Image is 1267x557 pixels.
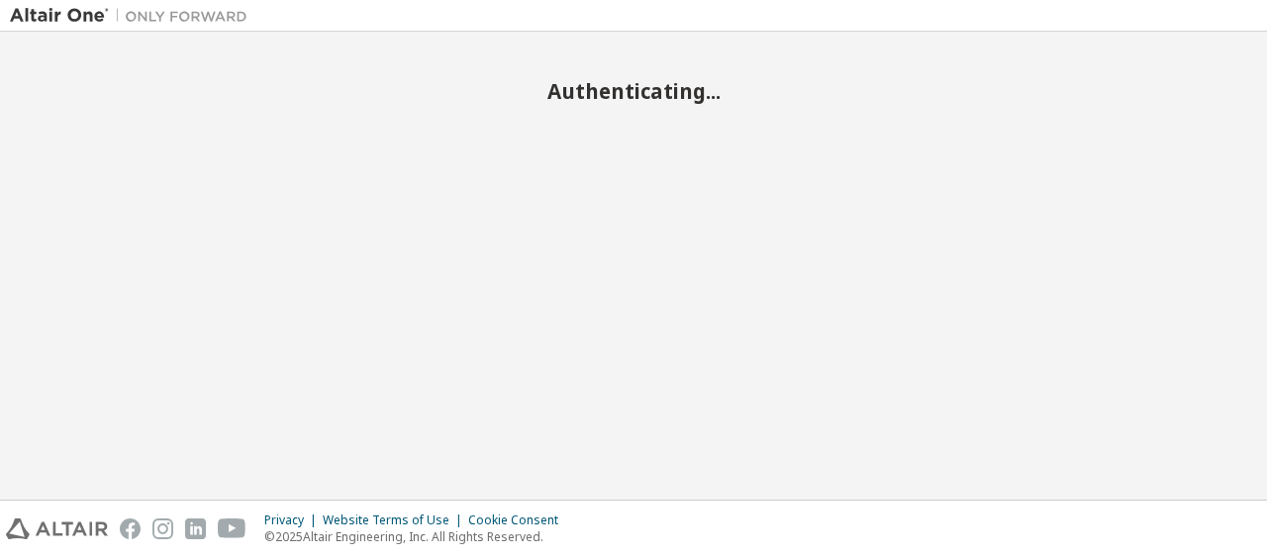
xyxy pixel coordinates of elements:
[468,512,570,528] div: Cookie Consent
[264,528,570,545] p: © 2025 Altair Engineering, Inc. All Rights Reserved.
[10,78,1257,104] h2: Authenticating...
[10,6,257,26] img: Altair One
[152,518,173,539] img: instagram.svg
[323,512,468,528] div: Website Terms of Use
[6,518,108,539] img: altair_logo.svg
[264,512,323,528] div: Privacy
[185,518,206,539] img: linkedin.svg
[218,518,246,539] img: youtube.svg
[120,518,141,539] img: facebook.svg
